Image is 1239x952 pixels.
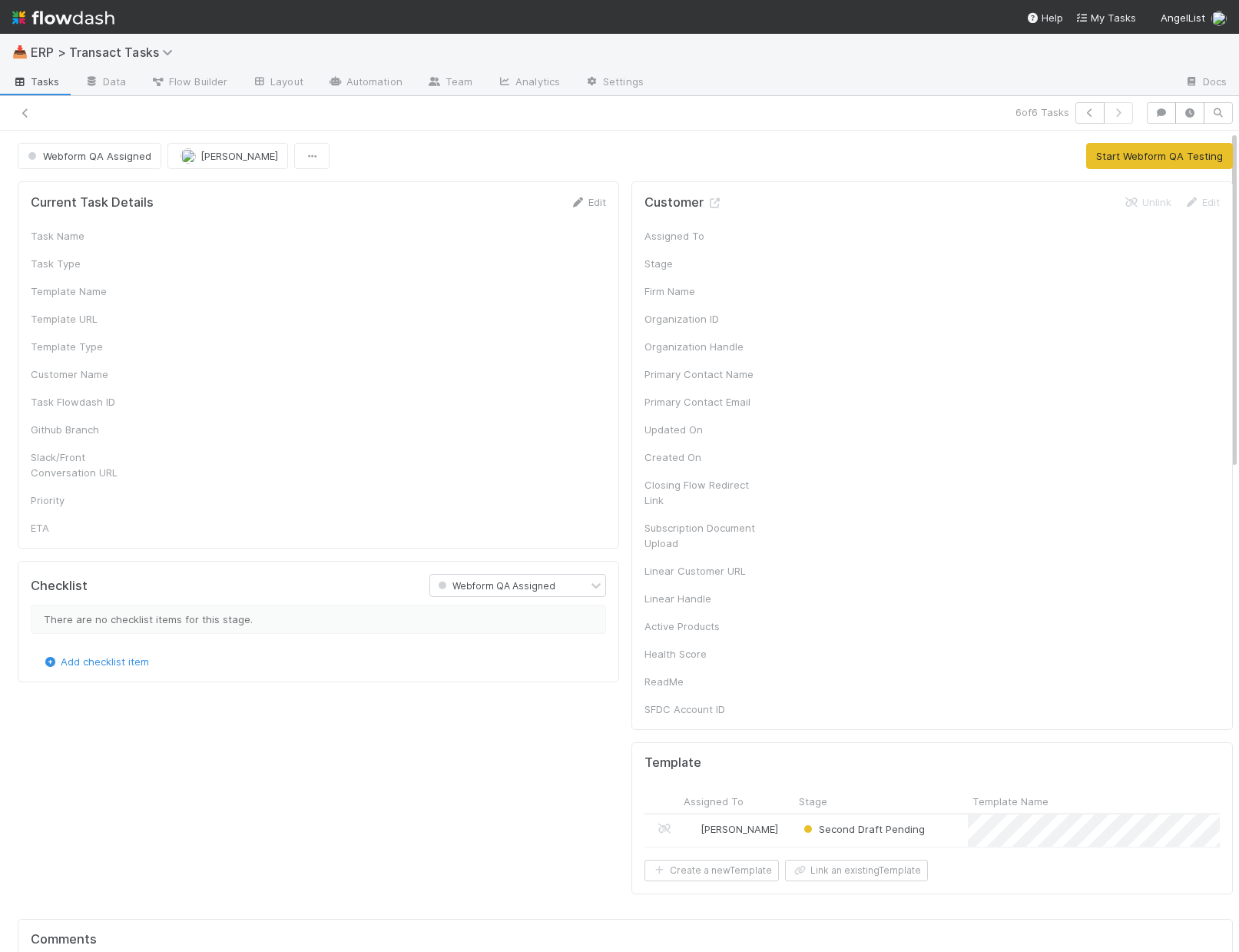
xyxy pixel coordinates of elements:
[644,367,760,382] div: Primary Contact Name
[1161,12,1205,24] span: AngelList
[435,580,555,592] span: Webform QA Assigned
[316,71,415,95] a: Automation
[799,794,827,809] span: Stage
[167,143,288,169] button: [PERSON_NAME]
[200,150,278,162] span: [PERSON_NAME]
[644,284,760,299] div: Firm Name
[644,339,760,354] div: Organization Handle
[644,591,760,606] div: Linear Handle
[644,674,760,689] div: ReadMe
[972,794,1049,809] span: Template Name
[485,71,572,95] a: Analytics
[800,821,925,837] div: Second Draft Pending
[1075,12,1136,24] span: My Tasks
[644,228,760,244] div: Assigned To
[644,563,760,579] div: Linear Customer URL
[31,449,146,480] div: Slack/Front Conversation URL
[42,655,149,668] a: Add checklist item
[644,449,760,465] div: Created On
[31,228,146,244] div: Task Name
[644,860,779,881] button: Create a newTemplate
[1015,104,1069,120] span: 6 of 6 Tasks
[644,311,760,327] div: Organization ID
[151,74,227,89] span: Flow Builder
[31,605,606,634] div: There are no checklist items for this stage.
[644,256,760,271] div: Stage
[644,702,760,717] div: SFDC Account ID
[31,339,146,354] div: Template Type
[644,619,760,634] div: Active Products
[644,646,760,662] div: Health Score
[686,823,698,835] img: avatar_ef15843f-6fde-4057-917e-3fb236f438ca.png
[31,394,146,410] div: Task Flowdash ID
[572,71,656,95] a: Settings
[415,71,485,95] a: Team
[1211,11,1227,26] img: avatar_ef15843f-6fde-4057-917e-3fb236f438ca.png
[72,71,138,95] a: Data
[644,394,760,410] div: Primary Contact Email
[31,422,146,437] div: Github Branch
[31,520,146,536] div: ETA
[570,196,606,208] a: Edit
[12,45,28,58] span: 📥
[644,755,701,771] h5: Template
[1086,143,1233,169] button: Start Webform QA Testing
[25,150,151,162] span: Webform QA Assigned
[181,148,196,164] img: avatar_11833ecc-818b-4748-aee0-9d6cf8466369.png
[240,71,316,95] a: Layout
[701,823,778,835] span: [PERSON_NAME]
[684,794,744,809] span: Assigned To
[1026,10,1063,25] div: Help
[31,932,1220,947] h5: Comments
[1124,196,1171,208] a: Unlink
[644,422,760,437] div: Updated On
[31,195,154,211] h5: Current Task Details
[31,256,146,271] div: Task Type
[644,520,760,551] div: Subscription Document Upload
[31,45,181,60] span: ERP > Transact Tasks
[12,5,114,31] img: logo-inverted-e16ddd16eac7371096b0.svg
[685,821,778,837] div: [PERSON_NAME]
[800,823,925,835] span: Second Draft Pending
[12,74,60,89] span: Tasks
[785,860,928,881] button: Link an existingTemplate
[31,579,88,594] h5: Checklist
[644,195,722,211] h5: Customer
[1172,71,1239,95] a: Docs
[18,143,161,169] button: Webform QA Assigned
[31,311,146,327] div: Template URL
[31,367,146,382] div: Customer Name
[644,477,760,508] div: Closing Flow Redirect Link
[1075,10,1136,25] a: My Tasks
[31,284,146,299] div: Template Name
[31,493,146,508] div: Priority
[1184,196,1220,208] a: Edit
[138,71,240,95] a: Flow Builder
